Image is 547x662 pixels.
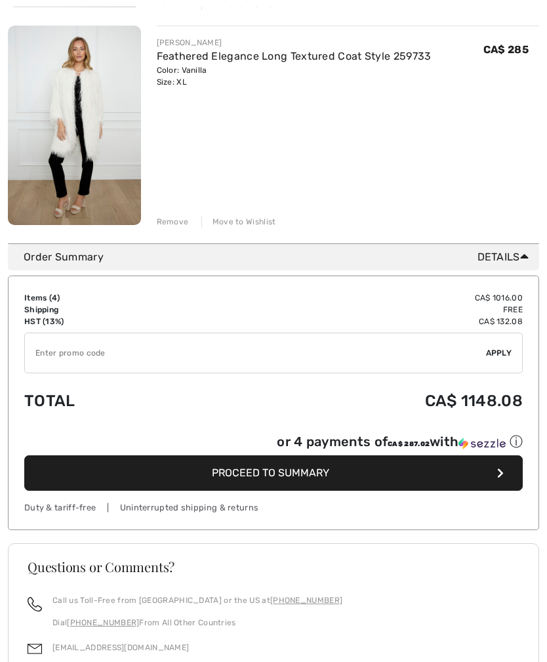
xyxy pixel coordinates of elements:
[195,316,523,327] td: CA$ 132.08
[52,643,189,652] a: [EMAIL_ADDRESS][DOMAIN_NAME]
[24,433,523,455] div: or 4 payments ofCA$ 287.02withSezzle Click to learn more about Sezzle
[8,26,141,225] img: Feathered Elegance Long Textured Coat Style 259733
[277,433,523,451] div: or 4 payments of with
[25,333,486,373] input: Promo code
[24,304,195,316] td: Shipping
[157,37,432,49] div: [PERSON_NAME]
[24,455,523,491] button: Proceed to Summary
[157,64,432,88] div: Color: Vanilla Size: XL
[157,216,189,228] div: Remove
[477,249,534,265] span: Details
[67,618,139,627] a: [PHONE_NUMBER]
[195,379,523,423] td: CA$ 1148.08
[24,249,534,265] div: Order Summary
[388,440,430,448] span: CA$ 287.02
[195,304,523,316] td: Free
[24,292,195,304] td: Items ( )
[28,642,42,656] img: email
[52,293,57,302] span: 4
[52,594,342,606] p: Call us Toll-Free from [GEOGRAPHIC_DATA] or the US at
[458,438,506,449] img: Sezzle
[270,596,342,605] a: [PHONE_NUMBER]
[212,466,329,479] span: Proceed to Summary
[195,292,523,304] td: CA$ 1016.00
[483,43,529,56] span: CA$ 285
[52,617,342,629] p: Dial From All Other Countries
[24,501,523,514] div: Duty & tariff-free | Uninterrupted shipping & returns
[157,50,432,62] a: Feathered Elegance Long Textured Coat Style 259733
[24,379,195,423] td: Total
[201,216,276,228] div: Move to Wishlist
[24,316,195,327] td: HST (13%)
[28,560,519,573] h3: Questions or Comments?
[486,347,512,359] span: Apply
[28,597,42,611] img: call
